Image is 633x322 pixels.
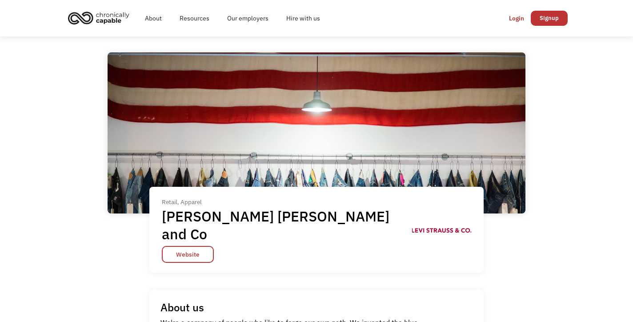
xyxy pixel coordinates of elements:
a: Resources [171,4,218,32]
h1: [PERSON_NAME] [PERSON_NAME] and Co [162,207,405,243]
img: Chronically Capable logo [65,8,132,28]
div: Retail, Apparel [162,197,412,207]
a: About [136,4,171,32]
h1: About us [160,301,204,314]
a: Hire with us [277,4,329,32]
a: home [65,8,136,28]
a: Signup [531,11,568,26]
div: Login [509,13,524,24]
a: Login [502,11,531,26]
a: Our employers [218,4,277,32]
a: Website [162,246,214,263]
